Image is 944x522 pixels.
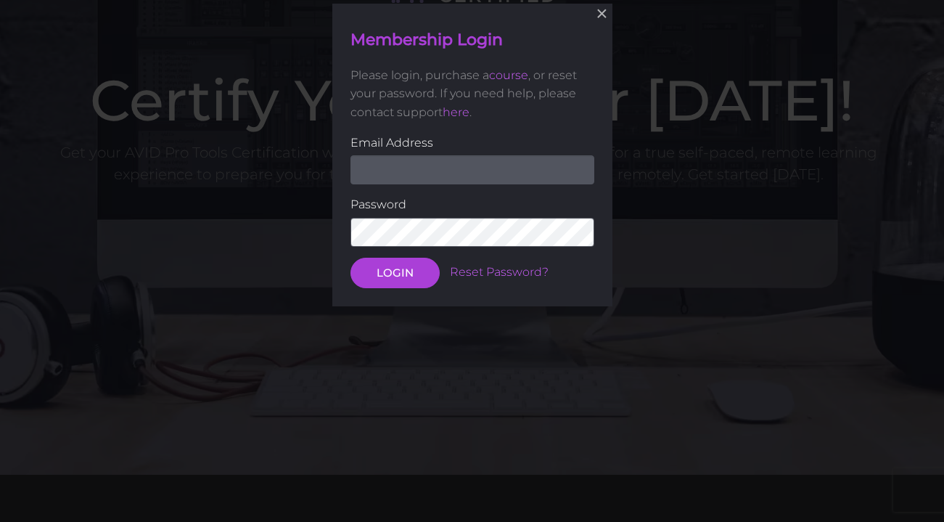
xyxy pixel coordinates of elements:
label: Password [350,195,594,214]
h4: Membership Login [350,29,594,52]
label: Email Address [350,134,594,152]
button: LOGIN [350,258,440,288]
a: Reset Password? [450,265,549,279]
a: here [443,105,469,119]
a: course [489,68,528,82]
p: Please login, purchase a , or reset your password. If you need help, please contact support . [350,66,594,122]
